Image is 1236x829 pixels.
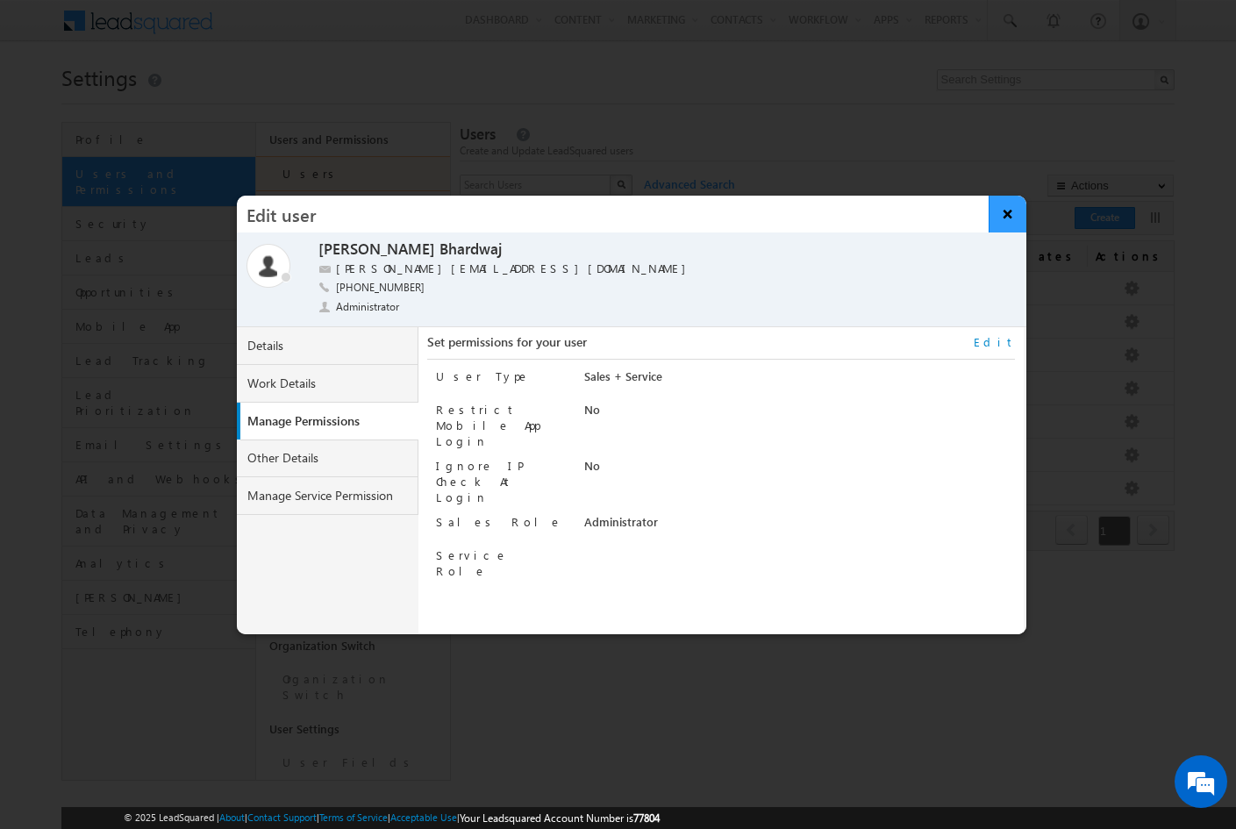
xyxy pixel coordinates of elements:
span: Your Leadsquared Account Number is [460,811,660,825]
label: [PERSON_NAME][EMAIL_ADDRESS][DOMAIN_NAME] [336,261,695,277]
span: [PHONE_NUMBER] [336,280,425,297]
a: Other Details [237,440,419,477]
a: Terms of Service [319,811,388,823]
textarea: Type your message and hit 'Enter' [23,162,320,525]
span: 77804 [633,811,660,825]
div: Minimize live chat window [288,9,330,51]
a: Edit [974,334,1015,350]
label: Ignore IP Check At Login [436,458,522,504]
label: [PERSON_NAME] [318,239,435,260]
a: Contact Support [247,811,317,823]
label: Restrict Mobile App Login [436,402,539,448]
img: d_60004797649_company_0_60004797649 [30,92,74,115]
span: Administrator [336,299,401,315]
label: Bhardwaj [439,239,502,260]
a: Acceptable Use [390,811,457,823]
a: About [219,811,245,823]
a: Manage Service Permission [237,477,419,515]
label: User Type [436,368,530,383]
a: Work Details [237,365,419,403]
h3: Edit user [237,196,989,232]
em: Start Chat [239,540,318,564]
div: Chat with us now [91,92,295,115]
label: Sales Role [436,514,562,529]
a: Details [237,327,419,365]
a: Manage Permissions [240,403,423,440]
div: No [584,402,1014,426]
div: No [584,458,1014,482]
div: Set permissions for your user [427,334,1014,360]
div: Administrator [584,514,1014,539]
div: Sales + Service [584,368,1014,393]
button: × [989,196,1026,232]
span: © 2025 LeadSquared | | | | | [124,810,660,826]
label: Service Role [436,547,508,578]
